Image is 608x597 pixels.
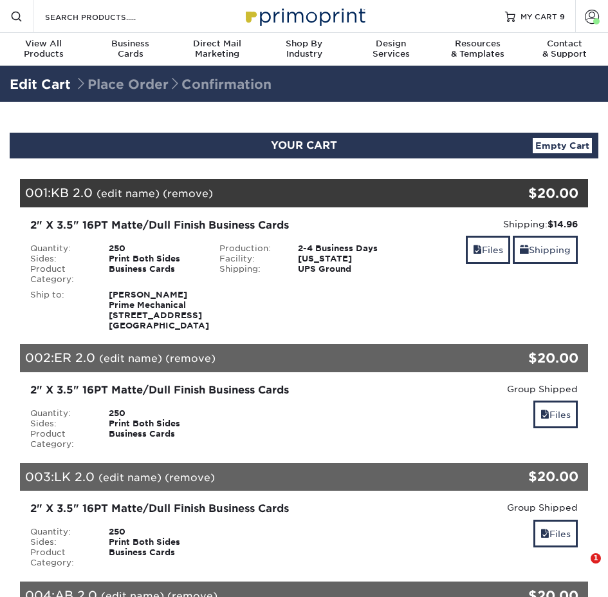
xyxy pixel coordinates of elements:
div: Group Shipped [408,501,578,514]
div: Production: [210,243,288,254]
iframe: Intercom live chat [564,553,595,584]
span: MY CART [520,11,557,22]
div: Industry [261,39,347,59]
a: Files [533,401,578,428]
div: & Support [521,39,608,59]
span: Direct Mail [174,39,261,49]
a: Empty Cart [533,138,592,153]
a: (edit name) [97,187,160,200]
div: Print Both Sides [99,254,209,264]
div: Marketing [174,39,261,59]
div: Product Category: [21,264,99,285]
div: Ship to: [21,290,99,331]
span: Resources [434,39,521,49]
input: SEARCH PRODUCTS..... [44,9,169,24]
div: Shipping: [210,264,288,274]
span: Business [87,39,174,49]
div: $20.00 [493,467,578,486]
a: Files [466,236,510,263]
span: KB 2.0 [51,185,93,200]
span: files [540,410,549,420]
a: Direct MailMarketing [174,33,261,67]
strong: [PERSON_NAME] Prime Mechanical [STREET_ADDRESS] [GEOGRAPHIC_DATA] [109,290,209,330]
div: 250 [99,243,209,254]
div: UPS Ground [288,264,398,274]
div: 2" X 3.5" 16PT Matte/Dull Finish Business Cards [30,501,389,516]
span: files [540,529,549,539]
div: & Templates [434,39,521,59]
span: 9 [560,12,565,21]
a: Shop ByIndustry [261,33,347,67]
div: Facility: [210,254,288,264]
div: 2" X 3.5" 16PT Matte/Dull Finish Business Cards [30,383,389,398]
div: 003: [20,463,493,491]
span: Contact [521,39,608,49]
div: Sides: [21,537,99,547]
div: 2" X 3.5" 16PT Matte/Dull Finish Business Cards [30,218,389,233]
span: ER 2.0 [54,350,95,365]
div: Quantity: [21,408,99,419]
div: 001: [20,179,493,207]
a: (remove) [165,352,216,365]
span: LK 2.0 [54,469,95,484]
a: (edit name) [99,352,162,365]
a: Files [533,520,578,547]
div: 250 [99,408,209,419]
div: Sides: [21,419,99,429]
a: DesignServices [347,33,434,67]
div: Quantity: [21,243,99,254]
div: Business Cards [99,429,209,450]
a: BusinessCards [87,33,174,67]
div: $20.00 [493,184,578,203]
a: Contact& Support [521,33,608,67]
a: Resources& Templates [434,33,521,67]
div: Group Shipped [408,383,578,395]
div: Shipping: [408,218,578,231]
span: shipping [520,245,529,255]
strong: $14.96 [548,219,578,229]
a: (remove) [165,471,215,484]
div: Product Category: [21,429,99,450]
a: (edit name) [98,471,161,484]
div: [US_STATE] [288,254,398,264]
div: 2-4 Business Days [288,243,398,254]
a: Shipping [513,236,578,263]
span: files [473,245,482,255]
div: 002: [20,344,493,372]
div: Quantity: [21,527,99,537]
div: Services [347,39,434,59]
span: 1 [591,553,601,564]
span: Shop By [261,39,347,49]
div: $20.00 [493,348,578,368]
div: Business Cards [99,547,209,568]
div: Cards [87,39,174,59]
span: Design [347,39,434,49]
img: Primoprint [240,2,369,30]
div: Product Category: [21,547,99,568]
span: YOUR CART [271,139,337,151]
span: Place Order Confirmation [75,77,272,92]
div: Print Both Sides [99,537,209,547]
div: Business Cards [99,264,209,285]
a: (remove) [163,187,213,200]
div: Sides: [21,254,99,264]
div: Print Both Sides [99,419,209,429]
a: Edit Cart [10,77,71,92]
div: 250 [99,527,209,537]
